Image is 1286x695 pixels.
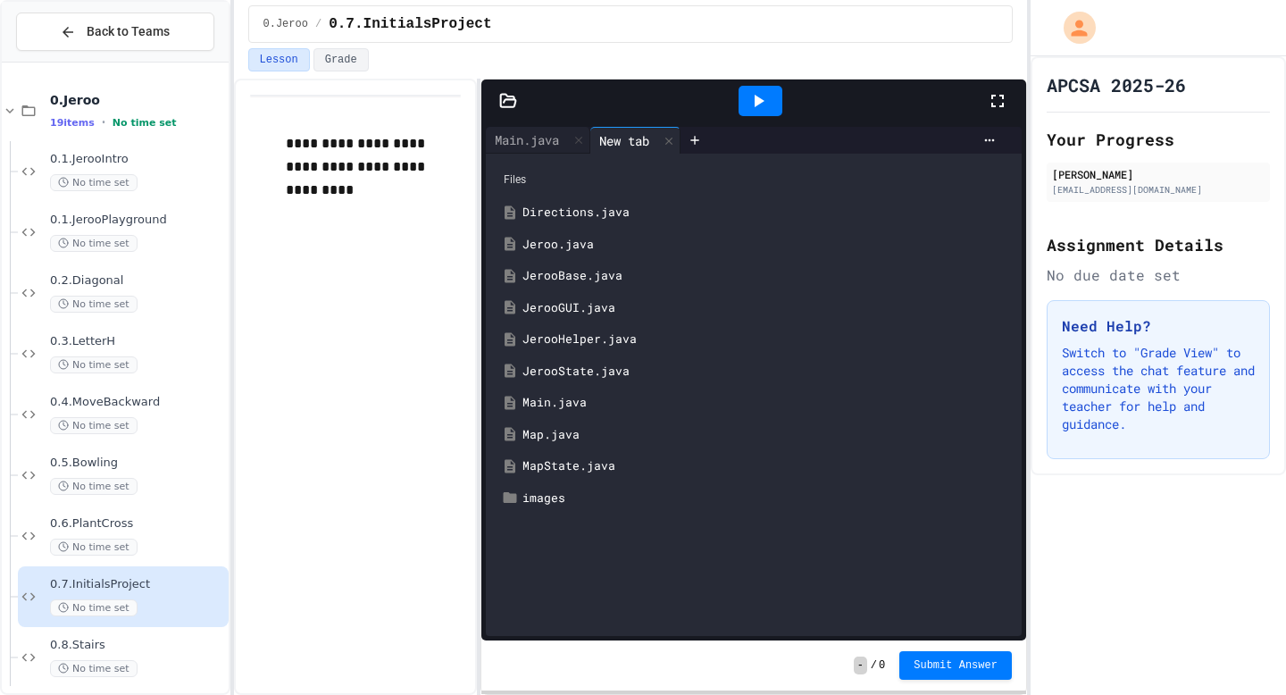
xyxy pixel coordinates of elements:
[113,117,177,129] span: No time set
[50,478,138,495] span: No time set
[1047,72,1186,97] h1: APCSA 2025-26
[522,490,1011,507] div: images
[879,658,885,673] span: 0
[486,130,568,149] div: Main.java
[50,273,225,289] span: 0.2.Diagonal
[486,127,590,154] div: Main.java
[50,334,225,349] span: 0.3.LetterH
[50,117,95,129] span: 19 items
[50,296,138,313] span: No time set
[50,456,225,471] span: 0.5.Bowling
[1045,7,1100,48] div: My Account
[522,363,1011,381] div: JerooState.java
[50,356,138,373] span: No time set
[522,267,1011,285] div: JerooBase.java
[522,331,1011,348] div: JerooHelper.java
[16,13,214,51] button: Back to Teams
[313,48,369,71] button: Grade
[522,426,1011,444] div: Map.java
[522,236,1011,254] div: Jeroo.java
[1062,344,1255,433] p: Switch to "Grade View" to access the chat feature and communicate with your teacher for help and ...
[495,163,1013,197] div: Files
[315,17,321,31] span: /
[50,516,225,532] span: 0.6.PlantCross
[522,299,1011,317] div: JerooGUI.java
[50,235,138,252] span: No time set
[102,115,105,130] span: •
[248,48,310,71] button: Lesson
[50,92,225,108] span: 0.Jeroo
[50,599,138,616] span: No time set
[50,638,225,653] span: 0.8.Stairs
[871,658,877,673] span: /
[50,213,225,228] span: 0.1.JerooPlayground
[899,651,1012,680] button: Submit Answer
[590,131,658,150] div: New tab
[522,204,1011,222] div: Directions.java
[50,152,225,167] span: 0.1.JerooIntro
[1047,264,1270,286] div: No due date set
[50,174,138,191] span: No time set
[914,658,998,673] span: Submit Answer
[329,13,491,35] span: 0.7.InitialsProject
[87,22,170,41] span: Back to Teams
[1062,315,1255,337] h3: Need Help?
[522,394,1011,412] div: Main.java
[1052,183,1265,197] div: [EMAIL_ADDRESS][DOMAIN_NAME]
[50,395,225,410] span: 0.4.MoveBackward
[854,657,867,674] span: -
[1047,127,1270,152] h2: Your Progress
[50,660,138,677] span: No time set
[50,539,138,556] span: No time set
[590,127,681,154] div: New tab
[50,417,138,434] span: No time set
[50,577,225,592] span: 0.7.InitialsProject
[522,457,1011,475] div: MapState.java
[1047,232,1270,257] h2: Assignment Details
[1052,166,1265,182] div: [PERSON_NAME]
[263,17,308,31] span: 0.Jeroo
